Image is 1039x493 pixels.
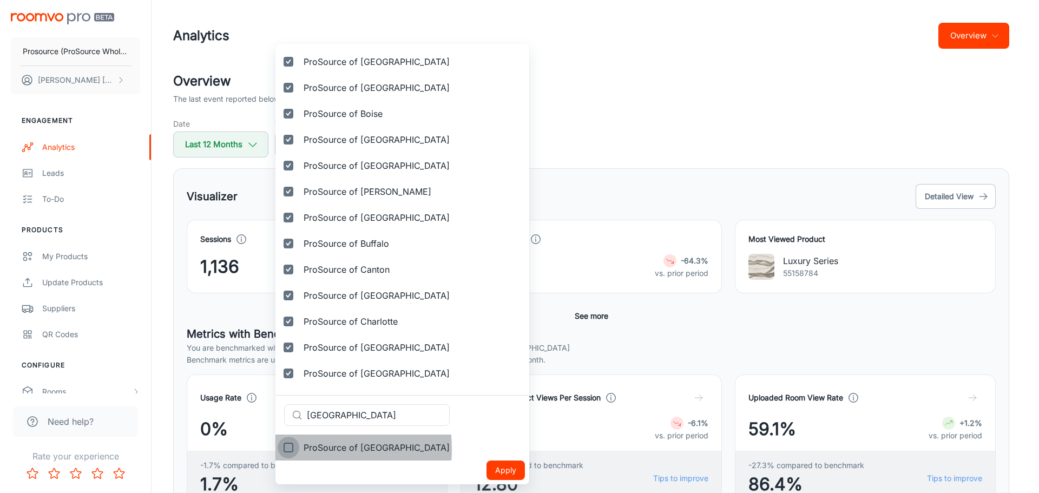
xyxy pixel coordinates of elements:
span: ProSource of [GEOGRAPHIC_DATA] [304,441,450,454]
span: ProSource of [GEOGRAPHIC_DATA] [304,81,450,94]
input: Search... [307,404,450,426]
button: Apply [486,461,525,480]
span: ProSource of Canton [304,263,390,276]
span: ProSource of Charlotte [304,315,398,328]
span: ProSource of [PERSON_NAME] [304,185,431,198]
span: ProSource of [GEOGRAPHIC_DATA] [304,367,450,380]
span: ProSource of Buffalo [304,237,389,250]
span: ProSource of [GEOGRAPHIC_DATA] [304,211,450,224]
span: ProSource of [GEOGRAPHIC_DATA] [304,159,450,172]
span: ProSource of [GEOGRAPHIC_DATA] [304,133,450,146]
span: ProSource of [GEOGRAPHIC_DATA] [304,289,450,302]
span: ProSource of Boise [304,107,383,120]
span: ProSource of [GEOGRAPHIC_DATA] [304,341,450,354]
span: ProSource of [GEOGRAPHIC_DATA] [304,55,450,68]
